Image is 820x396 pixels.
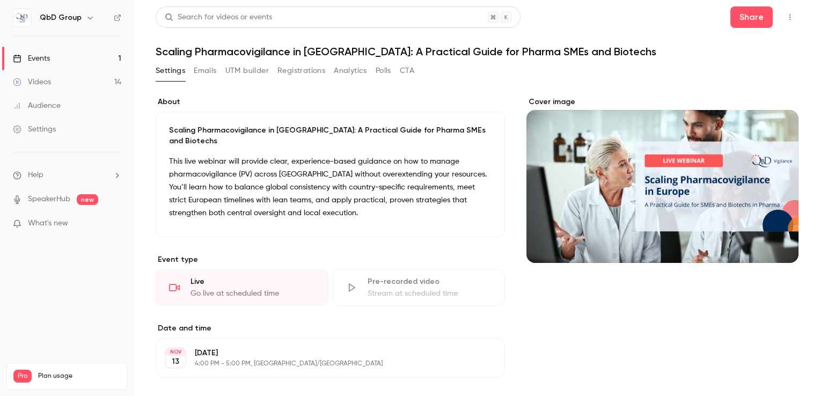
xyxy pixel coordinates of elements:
[225,62,269,79] button: UTM builder
[172,356,179,367] p: 13
[191,288,315,299] div: Go live at scheduled time
[28,194,70,205] a: SpeakerHub
[166,348,185,356] div: NOV
[195,348,448,358] p: [DATE]
[13,170,121,181] li: help-dropdown-opener
[156,323,505,334] label: Date and time
[13,9,31,26] img: QbD Group
[194,62,216,79] button: Emails
[169,155,492,219] p: This live webinar will provide clear, experience-based guidance on how to manage pharmacovigilanc...
[191,276,315,287] div: Live
[169,125,492,146] p: Scaling Pharmacovigilance in [GEOGRAPHIC_DATA]: A Practical Guide for Pharma SMEs and Biotechs
[376,62,391,79] button: Polls
[165,12,272,23] div: Search for videos or events
[368,276,492,287] div: Pre-recorded video
[28,170,43,181] span: Help
[13,53,50,64] div: Events
[277,62,325,79] button: Registrations
[400,62,414,79] button: CTA
[156,269,328,306] div: LiveGo live at scheduled time
[368,288,492,299] div: Stream at scheduled time
[13,100,61,111] div: Audience
[333,269,506,306] div: Pre-recorded videoStream at scheduled time
[156,45,799,58] h1: Scaling Pharmacovigilance in [GEOGRAPHIC_DATA]: A Practical Guide for Pharma SMEs and Biotechs
[38,372,121,380] span: Plan usage
[13,370,32,383] span: Pro
[28,218,68,229] span: What's new
[40,12,82,23] h6: QbD Group
[108,219,121,229] iframe: Noticeable Trigger
[526,97,799,263] section: Cover image
[13,77,51,87] div: Videos
[526,97,799,107] label: Cover image
[195,360,448,368] p: 4:00 PM - 5:00 PM, [GEOGRAPHIC_DATA]/[GEOGRAPHIC_DATA]
[730,6,773,28] button: Share
[334,62,367,79] button: Analytics
[156,97,505,107] label: About
[13,124,56,135] div: Settings
[156,62,185,79] button: Settings
[156,254,505,265] p: Event type
[77,194,98,205] span: new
